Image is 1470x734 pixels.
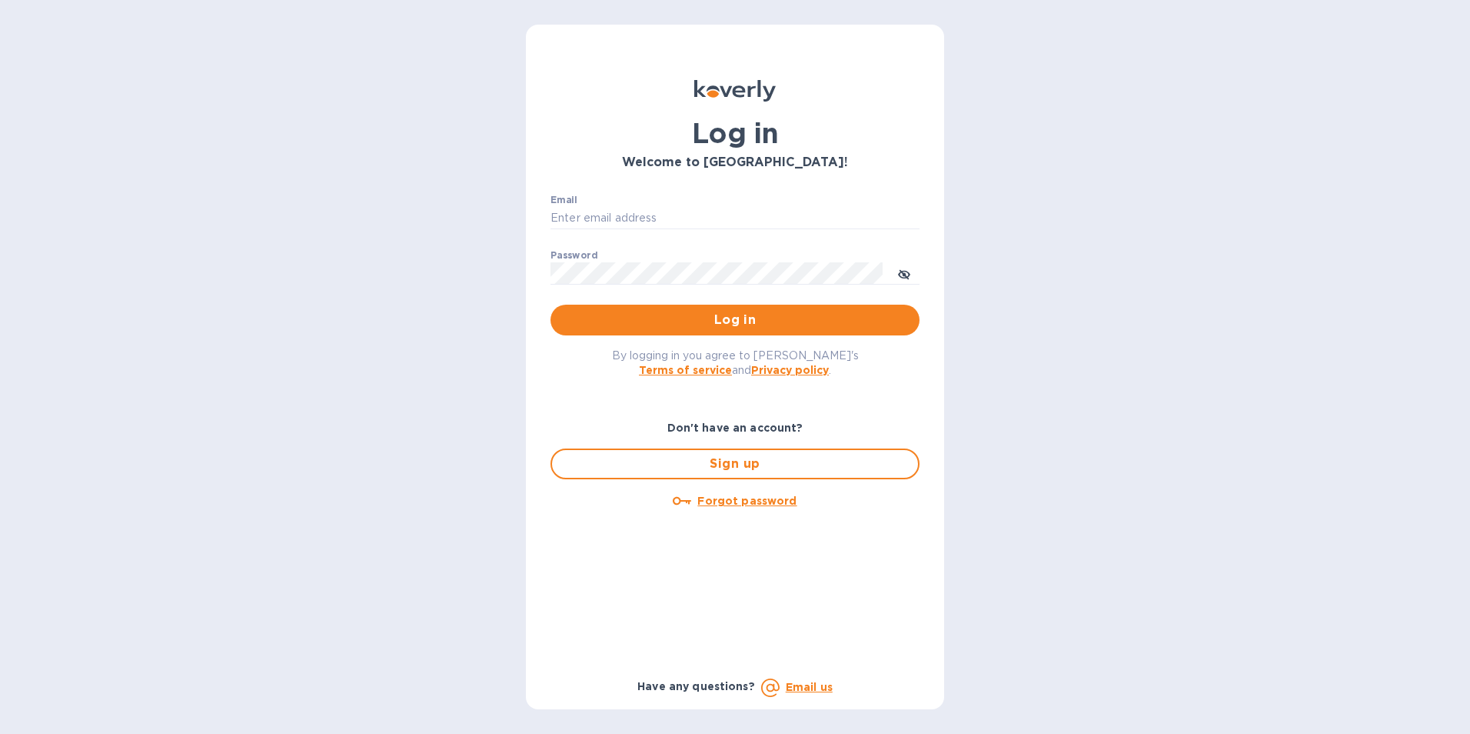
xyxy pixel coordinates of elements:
[550,449,920,479] button: Sign up
[550,251,597,260] label: Password
[751,364,829,376] a: Privacy policy
[637,680,755,692] b: Have any questions?
[612,349,859,376] span: By logging in you agree to [PERSON_NAME]'s and .
[694,80,776,102] img: Koverly
[667,422,803,434] b: Don't have an account?
[550,117,920,149] h1: Log in
[697,495,797,507] u: Forgot password
[786,681,833,693] a: Email us
[550,155,920,170] h3: Welcome to [GEOGRAPHIC_DATA]!
[889,258,920,289] button: toggle password visibility
[563,311,907,329] span: Log in
[550,305,920,335] button: Log in
[550,195,577,205] label: Email
[639,364,732,376] a: Terms of service
[550,207,920,230] input: Enter email address
[564,455,906,473] span: Sign up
